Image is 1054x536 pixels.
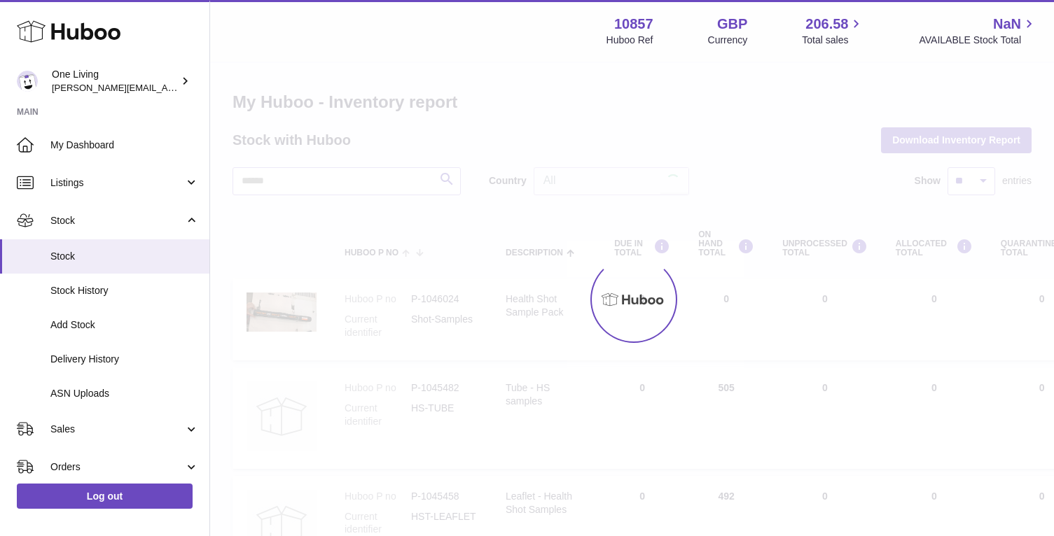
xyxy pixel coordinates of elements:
span: 206.58 [805,15,848,34]
span: Total sales [802,34,864,47]
span: Delivery History [50,353,199,366]
span: Orders [50,460,184,474]
a: Log out [17,484,193,509]
span: Stock [50,214,184,227]
span: AVAILABLE Stock Total [919,34,1037,47]
span: Add Stock [50,318,199,332]
div: One Living [52,68,178,94]
div: Huboo Ref [606,34,653,47]
span: NaN [993,15,1021,34]
a: NaN AVAILABLE Stock Total [919,15,1037,47]
img: Jessica@oneliving.com [17,71,38,92]
span: Stock History [50,284,199,297]
span: Stock [50,250,199,263]
span: My Dashboard [50,139,199,152]
div: Currency [708,34,748,47]
span: [PERSON_NAME][EMAIL_ADDRESS][DOMAIN_NAME] [52,82,281,93]
span: Sales [50,423,184,436]
span: Listings [50,176,184,190]
strong: 10857 [614,15,653,34]
strong: GBP [717,15,747,34]
a: 206.58 Total sales [802,15,864,47]
span: ASN Uploads [50,387,199,400]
